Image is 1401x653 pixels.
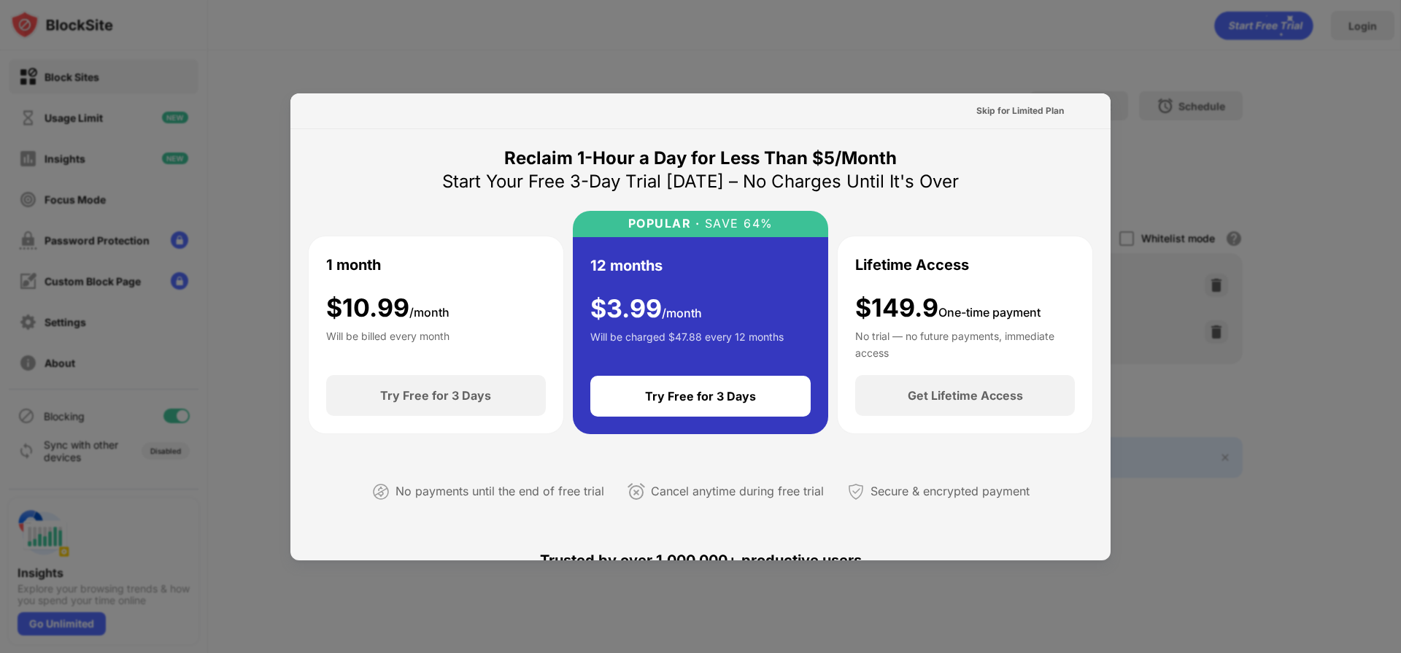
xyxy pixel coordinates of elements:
[628,483,645,501] img: cancel-anytime
[372,483,390,501] img: not-paying
[871,481,1030,502] div: Secure & encrypted payment
[326,254,381,276] div: 1 month
[700,217,773,231] div: SAVE 64%
[395,481,604,502] div: No payments until the end of free trial
[326,328,449,358] div: Will be billed every month
[308,525,1093,595] div: Trusted by over 1,000,000+ productive users
[662,306,702,320] span: /month
[855,293,1041,323] div: $149.9
[409,305,449,320] span: /month
[938,305,1041,320] span: One-time payment
[628,217,700,231] div: POPULAR ·
[590,294,702,324] div: $ 3.99
[504,147,897,170] div: Reclaim 1-Hour a Day for Less Than $5/Month
[380,388,491,403] div: Try Free for 3 Days
[847,483,865,501] img: secured-payment
[651,481,824,502] div: Cancel anytime during free trial
[326,293,449,323] div: $ 10.99
[590,255,663,277] div: 12 months
[442,170,959,193] div: Start Your Free 3-Day Trial [DATE] – No Charges Until It's Over
[855,328,1075,358] div: No trial — no future payments, immediate access
[855,254,969,276] div: Lifetime Access
[908,388,1023,403] div: Get Lifetime Access
[590,329,784,358] div: Will be charged $47.88 every 12 months
[976,104,1064,118] div: Skip for Limited Plan
[645,389,756,403] div: Try Free for 3 Days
